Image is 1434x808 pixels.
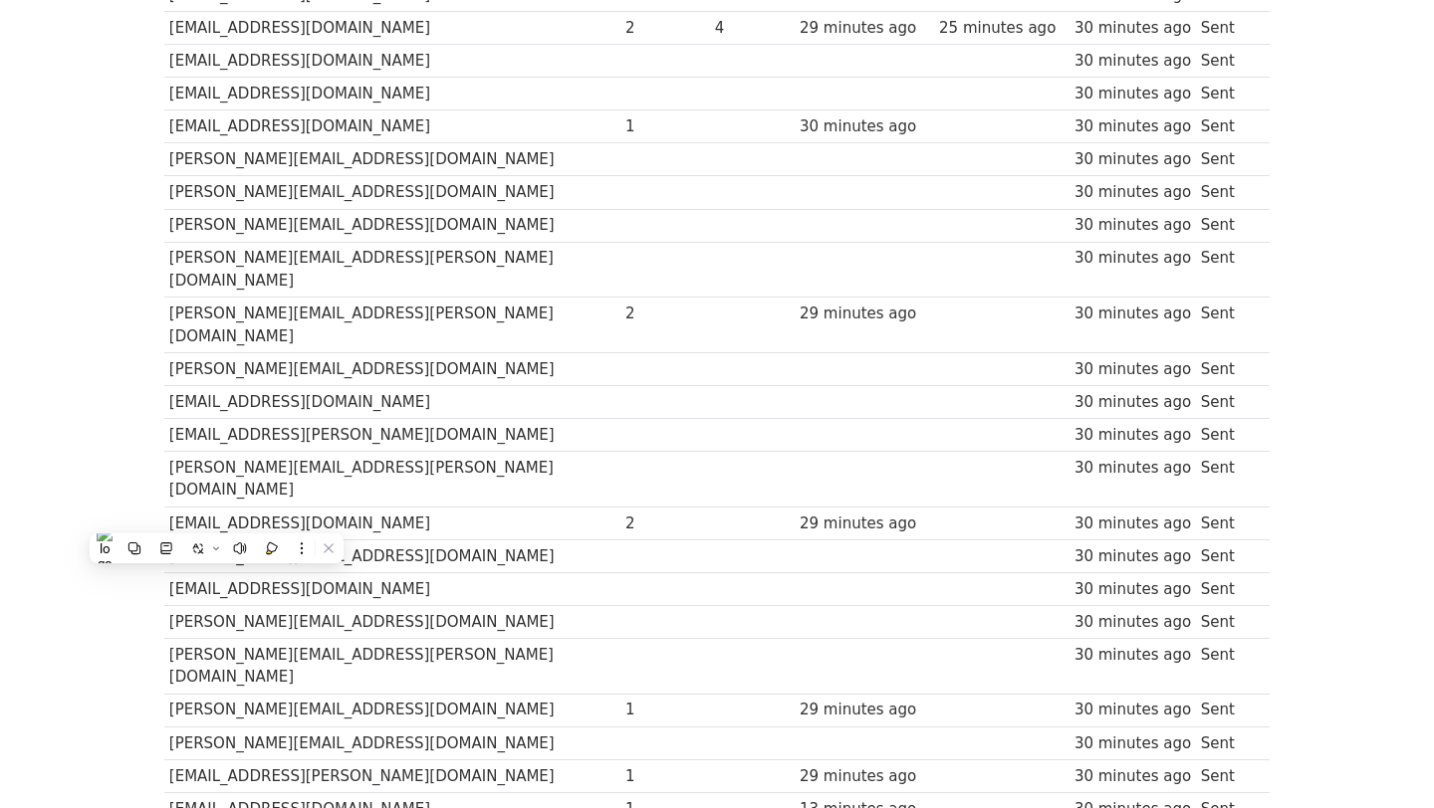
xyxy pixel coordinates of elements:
td: Sent [1196,759,1260,792]
div: 30 minutes ago [1075,303,1191,325]
td: Sent [1196,78,1260,110]
td: [PERSON_NAME][EMAIL_ADDRESS][DOMAIN_NAME] [164,694,620,726]
div: 30 minutes ago [1075,457,1191,480]
td: Sent [1196,572,1260,605]
div: 30 minutes ago [800,115,929,138]
div: 1 [625,115,705,138]
td: [EMAIL_ADDRESS][PERSON_NAME][DOMAIN_NAME] [164,419,620,452]
div: 29 minutes ago [800,765,929,788]
td: Sent [1196,694,1260,726]
td: Sent [1196,352,1260,385]
div: 25 minutes ago [939,17,1065,40]
td: Sent [1196,639,1260,695]
div: 1 [625,699,705,721]
div: 1 [625,765,705,788]
td: [PERSON_NAME][EMAIL_ADDRESS][PERSON_NAME][DOMAIN_NAME] [164,452,620,507]
div: 30 minutes ago [1075,765,1191,788]
div: 2 [625,17,705,40]
div: 30 minutes ago [1075,611,1191,634]
div: 30 minutes ago [1075,83,1191,105]
td: [PERSON_NAME][EMAIL_ADDRESS][DOMAIN_NAME] [164,606,620,639]
div: 30 minutes ago [1075,358,1191,381]
td: [EMAIL_ADDRESS][DOMAIN_NAME] [164,506,620,539]
div: 4 [715,17,791,40]
div: 30 minutes ago [1075,148,1191,171]
td: [EMAIL_ADDRESS][DOMAIN_NAME] [164,78,620,110]
div: 29 minutes ago [800,17,929,40]
td: Sent [1196,176,1260,209]
div: 29 minutes ago [800,512,929,535]
div: 30 minutes ago [1075,578,1191,601]
td: [PERSON_NAME][EMAIL_ADDRESS][DOMAIN_NAME] [164,539,620,572]
td: Sent [1196,298,1260,353]
div: 30 minutes ago [1075,115,1191,138]
div: 30 minutes ago [1075,644,1191,667]
div: 30 minutes ago [1075,214,1191,237]
td: [PERSON_NAME][EMAIL_ADDRESS][DOMAIN_NAME] [164,352,620,385]
div: 30 minutes ago [1075,391,1191,414]
td: Sent [1196,419,1260,452]
div: 2 [625,512,705,535]
td: Sent [1196,110,1260,143]
td: [EMAIL_ADDRESS][PERSON_NAME][DOMAIN_NAME] [164,759,620,792]
div: 29 minutes ago [800,699,929,721]
div: 30 minutes ago [1075,181,1191,204]
td: Sent [1196,726,1260,759]
td: Sent [1196,143,1260,176]
td: [PERSON_NAME][EMAIL_ADDRESS][PERSON_NAME][DOMAIN_NAME] [164,242,620,298]
td: [PERSON_NAME][EMAIL_ADDRESS][DOMAIN_NAME] [164,209,620,242]
td: [EMAIL_ADDRESS][DOMAIN_NAME] [164,110,620,143]
td: Sent [1196,452,1260,507]
td: Sent [1196,45,1260,78]
div: 30 minutes ago [1075,699,1191,721]
td: [EMAIL_ADDRESS][DOMAIN_NAME] [164,572,620,605]
td: Sent [1196,12,1260,45]
div: 29 minutes ago [800,303,929,325]
td: Sent [1196,209,1260,242]
td: Sent [1196,242,1260,298]
iframe: Chat Widget [1334,712,1434,808]
div: 30 minutes ago [1075,17,1191,40]
div: 30 minutes ago [1075,247,1191,270]
div: 30 minutes ago [1075,50,1191,73]
td: [PERSON_NAME][EMAIL_ADDRESS][DOMAIN_NAME] [164,726,620,759]
td: Sent [1196,506,1260,539]
div: 30 minutes ago [1075,512,1191,535]
div: 30 minutes ago [1075,424,1191,447]
div: 30 minutes ago [1075,732,1191,755]
td: [PERSON_NAME][EMAIL_ADDRESS][PERSON_NAME][DOMAIN_NAME] [164,298,620,353]
td: [PERSON_NAME][EMAIL_ADDRESS][DOMAIN_NAME] [164,143,620,176]
td: Sent [1196,385,1260,418]
td: Sent [1196,606,1260,639]
div: 2 [625,303,705,325]
td: [PERSON_NAME][EMAIL_ADDRESS][DOMAIN_NAME] [164,176,620,209]
td: [EMAIL_ADDRESS][DOMAIN_NAME] [164,385,620,418]
div: 聊天小组件 [1334,712,1434,808]
td: [EMAIL_ADDRESS][DOMAIN_NAME] [164,45,620,78]
td: [PERSON_NAME][EMAIL_ADDRESS][PERSON_NAME][DOMAIN_NAME] [164,639,620,695]
td: Sent [1196,539,1260,572]
td: [EMAIL_ADDRESS][DOMAIN_NAME] [164,12,620,45]
div: 30 minutes ago [1075,545,1191,568]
